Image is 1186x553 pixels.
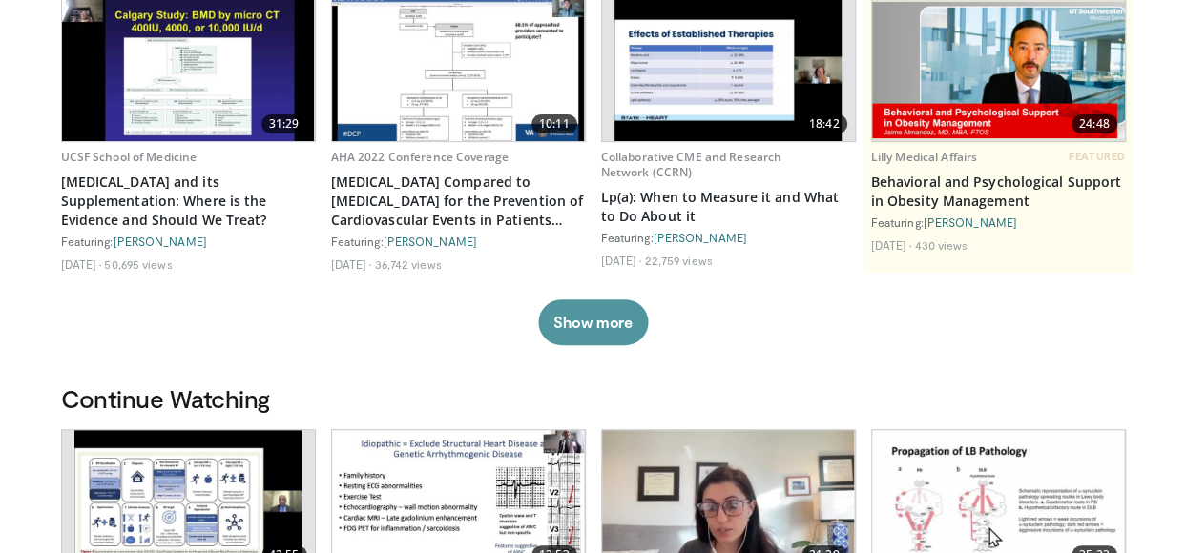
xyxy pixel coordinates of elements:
[871,215,1126,230] div: Featuring:
[61,149,198,165] a: UCSF School of Medicine
[331,149,509,165] a: AHA 2022 Conference Coverage
[61,383,1126,414] h3: Continue Watching
[1072,114,1117,133] span: 24:48
[601,188,856,226] a: Lp(a): When to Measure it and What to Do About it
[261,114,307,133] span: 31:29
[538,299,648,345] button: Show more
[331,173,586,230] a: [MEDICAL_DATA] Compared to [MEDICAL_DATA] for the Prevention of Cardiovascular Events in Patients...
[104,256,172,272] li: 50,695 views
[384,235,477,248] a: [PERSON_NAME]
[601,253,642,268] li: [DATE]
[531,114,577,133] span: 10:11
[1069,150,1125,163] span: FEATURED
[654,231,747,244] a: [PERSON_NAME]
[871,173,1126,211] a: Behavioral and Psychological Support in Obesity Management
[924,215,1017,229] a: [PERSON_NAME]
[601,230,856,245] div: Featuring:
[61,256,102,272] li: [DATE]
[331,256,372,272] li: [DATE]
[61,234,316,249] div: Featuring:
[331,234,586,249] div: Featuring:
[601,149,782,180] a: Collaborative CME and Research Network (CCRN)
[801,114,847,133] span: 18:42
[914,237,968,253] li: 430 views
[871,149,978,165] a: Lilly Medical Affairs
[872,2,1125,138] img: ba3304f6-7838-4e41-9c0f-2e31ebde6754.png.620x360_q85_upscale.png
[61,173,316,230] a: [MEDICAL_DATA] and its Supplementation: Where is the Evidence and Should We Treat?
[114,235,207,248] a: [PERSON_NAME]
[374,256,441,272] li: 36,742 views
[644,253,712,268] li: 22,759 views
[871,237,912,253] li: [DATE]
